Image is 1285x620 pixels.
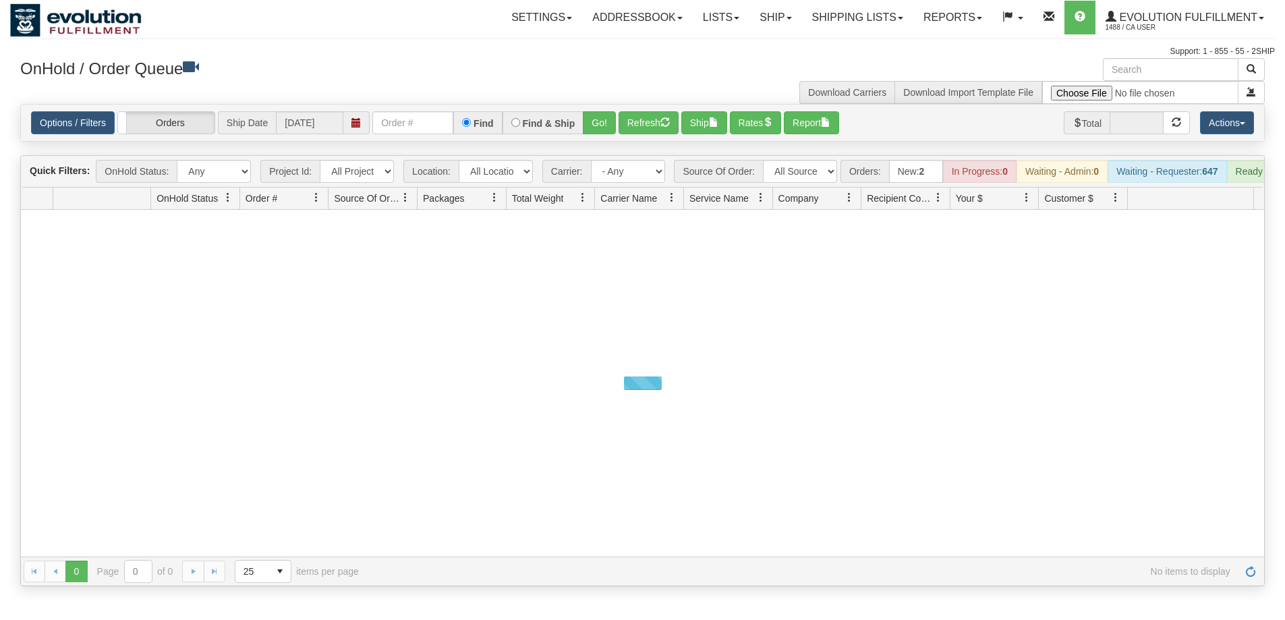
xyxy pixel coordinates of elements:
a: Reports [913,1,992,34]
label: Find & Ship [523,119,575,128]
a: Service Name filter column settings [749,186,772,209]
a: Recipient Country filter column settings [927,186,950,209]
a: Settings [501,1,582,34]
span: Packages [423,192,464,205]
a: Refresh [1240,561,1261,582]
span: Service Name [689,192,749,205]
span: 25 [244,565,261,578]
span: Source Of Order: [674,160,763,183]
label: Find [474,119,494,128]
span: Company [778,192,819,205]
h3: OnHold / Order Queue [20,58,633,78]
strong: 0 [1002,166,1008,177]
label: Quick Filters: [30,164,90,177]
button: Search [1238,58,1265,81]
input: Import [1042,81,1238,104]
a: Company filter column settings [838,186,861,209]
a: Carrier Name filter column settings [660,186,683,209]
a: Total Weight filter column settings [571,186,594,209]
span: Page of 0 [97,560,173,583]
div: grid toolbar [21,156,1264,188]
a: Addressbook [582,1,693,34]
span: Location: [403,160,459,183]
a: Ship [749,1,801,34]
button: Ship [681,111,727,134]
strong: 0 [1093,166,1099,177]
strong: 647 [1202,166,1218,177]
div: Support: 1 - 855 - 55 - 2SHIP [10,46,1275,57]
div: New: [889,160,943,183]
input: Search [1103,58,1238,81]
span: Total [1064,111,1110,134]
span: 1488 / CA User [1106,21,1207,34]
span: Orders: [840,160,889,183]
a: Download Carriers [808,87,886,98]
button: Rates [730,111,782,134]
img: logo1488.jpg [10,3,142,37]
a: Options / Filters [31,111,115,134]
span: OnHold Status: [96,160,177,183]
div: In Progress: [943,160,1017,183]
a: Evolution Fulfillment 1488 / CA User [1095,1,1274,34]
span: Your $ [956,192,983,205]
button: Go! [583,111,616,134]
button: Refresh [619,111,679,134]
span: select [269,561,291,582]
input: Order # [372,111,453,134]
div: Waiting - Requester: [1108,160,1226,183]
a: Shipping lists [802,1,913,34]
span: OnHold Status [156,192,218,205]
span: items per page [235,560,359,583]
a: Download Import Template File [903,87,1033,98]
div: Waiting - Admin: [1017,160,1108,183]
a: Customer $ filter column settings [1104,186,1127,209]
a: Source Of Order filter column settings [394,186,417,209]
a: Order # filter column settings [305,186,328,209]
a: OnHold Status filter column settings [217,186,239,209]
span: Evolution Fulfillment [1116,11,1257,23]
a: Your $ filter column settings [1015,186,1038,209]
span: Project Id: [260,160,320,183]
span: Carrier Name [600,192,657,205]
iframe: chat widget [1254,241,1284,378]
button: Report [784,111,839,134]
span: No items to display [378,566,1230,577]
a: Packages filter column settings [483,186,506,209]
span: Page sizes drop down [235,560,291,583]
a: Lists [693,1,749,34]
span: Carrier: [542,160,591,183]
span: Total Weight [512,192,564,205]
label: Orders [118,112,215,134]
span: Ship Date [218,111,276,134]
span: Recipient Country [867,192,933,205]
span: Page 0 [65,561,87,582]
span: Order # [246,192,277,205]
button: Actions [1200,111,1254,134]
span: Source Of Order [334,192,400,205]
span: Customer $ [1044,192,1093,205]
strong: 2 [919,166,925,177]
